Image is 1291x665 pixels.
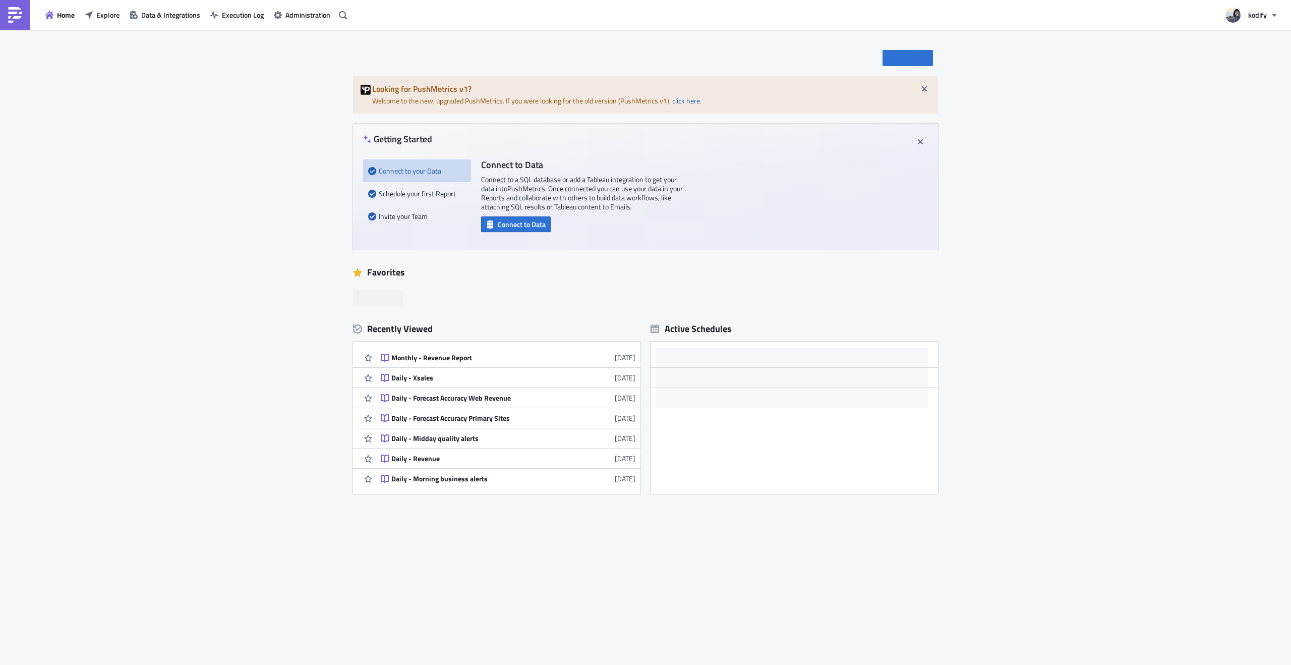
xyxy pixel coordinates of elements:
[1224,7,1242,24] img: Avatar
[96,10,120,20] span: Explore
[481,216,551,232] button: Connect to Data
[391,414,568,423] div: Daily - Forecast Accuracy Primary Sites
[372,85,930,93] h5: Looking for PushMetrics v1?
[205,7,269,23] button: Execution Log
[381,408,635,428] a: Daily - Forecast Accuracy Primary Sites[DATE]
[481,159,683,170] h4: Connect to Data
[481,175,683,211] p: Connect to a SQL database or add a Tableau integration to get your data into PushMetrics . Once c...
[391,434,568,443] div: Daily - Midday quality alerts
[222,10,264,20] span: Execution Log
[1219,4,1283,26] button: kodify
[80,7,125,23] button: Explore
[391,394,568,403] div: Daily - Forecast Accuracy Web Revenue
[651,323,732,335] div: Active Schedules
[125,7,205,23] button: Data & Integrations
[368,205,466,228] div: Invite your Team
[381,428,635,448] a: Daily - Midday quality alerts[DATE]
[391,353,568,362] div: Monthly - Revenue Report
[57,10,75,20] span: Home
[381,449,635,468] a: Daily - Revenue[DATE]
[285,10,330,20] span: Administration
[672,95,700,106] a: click here
[353,265,938,280] div: Favorites
[1248,10,1267,20] span: kodify
[7,7,23,23] img: PushMetrics
[353,76,938,114] div: Welcome to the new, upgraded PushMetrics. If you were looking for the old version (PushMetrics v1...
[363,134,432,144] h4: Getting Started
[615,352,635,363] time: 2025-08-21T16:47:50Z
[368,159,466,182] div: Connect to your Data
[353,321,640,337] div: Recently Viewed
[381,368,635,387] a: Daily - Xsales[DATE]
[498,219,546,230] span: Connect to Data
[481,218,551,229] a: Connect to Data
[381,348,635,367] a: Monthly - Revenue Report[DATE]
[615,433,635,444] time: 2025-06-19T11:28:29Z
[615,393,635,403] time: 2025-07-03T12:39:11Z
[381,469,635,488] a: Daily - Morning business alerts[DATE]
[615,413,635,423] time: 2025-07-03T12:38:16Z
[381,388,635,408] a: Daily - Forecast Accuracy Web Revenue[DATE]
[269,7,335,23] button: Administration
[615,473,635,484] time: 2025-05-07T10:30:30Z
[615,372,635,383] time: 2025-07-09T10:31:38Z
[368,182,466,205] div: Schedule your first Report
[391,373,568,382] div: Daily - Xsales
[391,454,568,463] div: Daily - Revenue
[391,474,568,483] div: Daily - Morning business alerts
[615,453,635,464] time: 2025-05-29T13:35:11Z
[141,10,200,20] span: Data & Integrations
[40,7,80,23] button: Home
